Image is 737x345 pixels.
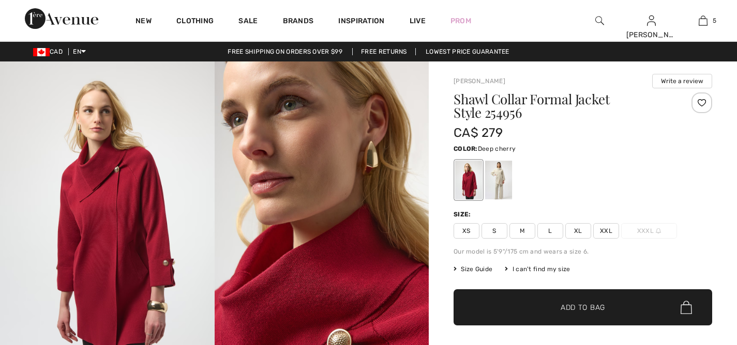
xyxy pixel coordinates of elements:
div: Birch melange [485,161,512,199]
a: Prom [450,15,471,26]
span: CAD [33,48,67,55]
a: Free Returns [352,48,416,55]
span: S [482,223,507,239]
a: Lowest Price Guarantee [417,48,518,55]
img: My Info [647,14,656,27]
a: Live [410,15,426,26]
span: 5 [713,16,716,25]
span: Deep cherry [478,145,516,152]
a: [PERSON_NAME] [454,77,505,85]
a: Sign In [647,15,656,25]
span: L [537,223,563,239]
span: Size Guide [454,264,492,274]
a: New [136,17,152,27]
img: search the website [595,14,604,27]
button: Add to Bag [454,289,712,325]
span: Color: [454,145,478,152]
img: My Bag [699,14,708,27]
a: Sale [238,17,258,27]
img: 1ère Avenue [25,8,98,29]
div: Size: [454,210,473,219]
a: 5 [678,14,728,27]
a: Clothing [176,17,214,27]
a: Free shipping on orders over $99 [219,48,351,55]
iframe: Opens a widget where you can find more information [670,268,727,293]
span: XXXL [621,223,677,239]
a: Brands [283,17,314,27]
img: ring-m.svg [656,228,661,233]
button: Write a review [652,74,712,88]
div: Our model is 5'9"/175 cm and wears a size 6. [454,247,712,256]
span: XL [565,223,591,239]
span: XXL [593,223,619,239]
div: [PERSON_NAME] [626,29,677,40]
h1: Shawl Collar Formal Jacket Style 254956 [454,92,669,119]
span: Add to Bag [561,302,605,313]
img: Bag.svg [681,301,692,314]
span: M [509,223,535,239]
div: Deep cherry [455,161,482,199]
span: XS [454,223,479,239]
span: CA$ 279 [454,126,503,140]
span: EN [73,48,86,55]
div: I can't find my size [505,264,570,274]
img: Canadian Dollar [33,48,50,56]
span: Inspiration [338,17,384,27]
